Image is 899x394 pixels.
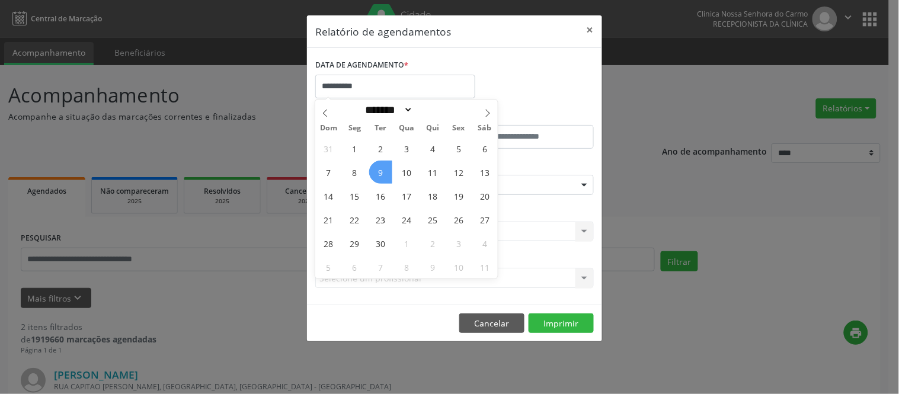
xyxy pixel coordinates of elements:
span: Setembro 27, 2025 [474,208,497,231]
span: Outubro 1, 2025 [395,232,418,255]
span: Seg [341,124,367,132]
span: Setembro 7, 2025 [317,161,340,184]
span: Qui [420,124,446,132]
span: Setembro 9, 2025 [369,161,392,184]
span: Setembro 29, 2025 [343,232,366,255]
button: Imprimir [529,313,594,334]
span: Setembro 24, 2025 [395,208,418,231]
select: Month [361,104,414,116]
span: Setembro 11, 2025 [421,161,444,184]
span: Setembro 16, 2025 [369,184,392,207]
span: Outubro 2, 2025 [421,232,444,255]
button: Close [578,15,602,44]
button: Cancelar [459,313,524,334]
label: ATÉ [458,107,594,125]
span: Setembro 13, 2025 [474,161,497,184]
span: Ter [367,124,393,132]
span: Outubro 7, 2025 [369,255,392,278]
span: Setembro 3, 2025 [395,137,418,160]
span: Outubro 3, 2025 [447,232,471,255]
span: Setembro 18, 2025 [421,184,444,207]
span: Outubro 6, 2025 [343,255,366,278]
h5: Relatório de agendamentos [315,24,451,39]
span: Qua [393,124,420,132]
span: Agosto 31, 2025 [317,137,340,160]
span: Outubro 5, 2025 [317,255,340,278]
span: Dom [315,124,341,132]
span: Outubro 11, 2025 [474,255,497,278]
span: Setembro 20, 2025 [474,184,497,207]
span: Setembro 12, 2025 [447,161,471,184]
span: Setembro 19, 2025 [447,184,471,207]
span: Setembro 23, 2025 [369,208,392,231]
span: Setembro 10, 2025 [395,161,418,184]
span: Setembro 2, 2025 [369,137,392,160]
span: Sex [446,124,472,132]
span: Setembro 17, 2025 [395,184,418,207]
span: Setembro 22, 2025 [343,208,366,231]
span: Outubro 9, 2025 [421,255,444,278]
span: Setembro 15, 2025 [343,184,366,207]
span: Setembro 14, 2025 [317,184,340,207]
span: Outubro 8, 2025 [395,255,418,278]
span: Sáb [472,124,498,132]
span: Setembro 5, 2025 [447,137,471,160]
span: Outubro 4, 2025 [474,232,497,255]
input: Year [413,104,452,116]
span: Setembro 4, 2025 [421,137,444,160]
span: Setembro 28, 2025 [317,232,340,255]
span: Setembro 1, 2025 [343,137,366,160]
span: Outubro 10, 2025 [447,255,471,278]
span: Setembro 6, 2025 [474,137,497,160]
span: Setembro 21, 2025 [317,208,340,231]
span: Setembro 30, 2025 [369,232,392,255]
span: Setembro 25, 2025 [421,208,444,231]
span: Setembro 26, 2025 [447,208,471,231]
label: DATA DE AGENDAMENTO [315,56,408,75]
span: Setembro 8, 2025 [343,161,366,184]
